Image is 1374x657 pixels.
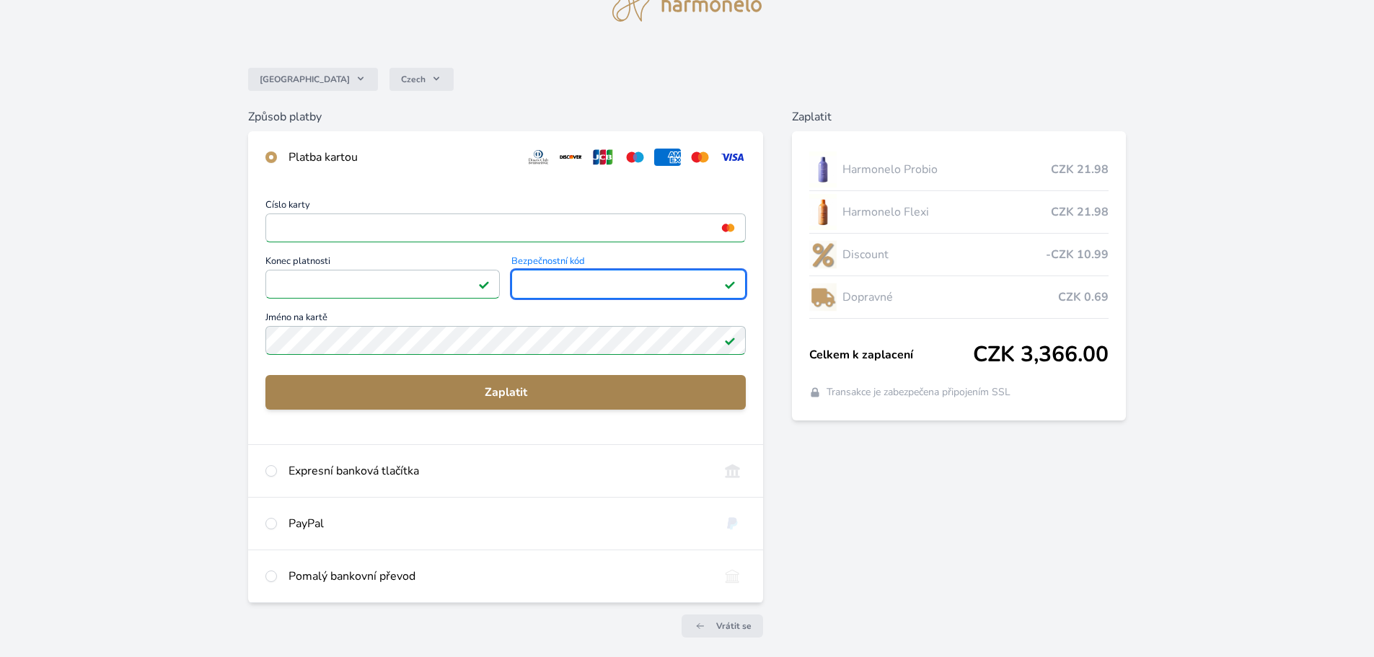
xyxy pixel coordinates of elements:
iframe: Iframe pro datum vypršení platnosti [272,274,493,294]
span: Transakce je zabezpečena připojením SSL [827,385,1010,400]
span: CZK 3,366.00 [973,342,1109,368]
img: discount-lo.png [809,237,837,273]
img: Platné pole [478,278,490,290]
img: maestro.svg [622,149,648,166]
button: Czech [389,68,454,91]
div: Pomalý bankovní převod [289,568,708,585]
img: visa.svg [719,149,746,166]
img: jcb.svg [590,149,617,166]
a: Vrátit se [682,614,763,638]
span: Číslo karty [265,200,746,213]
img: Platné pole [724,335,736,346]
span: [GEOGRAPHIC_DATA] [260,74,350,85]
span: Harmonelo Flexi [842,203,1051,221]
span: CZK 21.98 [1051,203,1109,221]
h6: Způsob platby [248,108,763,125]
img: mc.svg [687,149,713,166]
input: Jméno na kartěPlatné pole [265,326,746,355]
img: delivery-lo.png [809,279,837,315]
span: CZK 21.98 [1051,161,1109,178]
img: CLEAN_FLEXI_se_stinem_x-hi_(1)-lo.jpg [809,194,837,230]
span: Bezpečnostní kód [511,257,746,270]
img: diners.svg [525,149,552,166]
button: Zaplatit [265,375,746,410]
img: bankTransfer_IBAN.svg [719,568,746,585]
h6: Zaplatit [792,108,1126,125]
iframe: Iframe pro bezpečnostní kód [518,274,739,294]
span: Celkem k zaplacení [809,346,973,363]
span: -CZK 10.99 [1046,246,1109,263]
img: paypal.svg [719,515,746,532]
img: amex.svg [654,149,681,166]
span: CZK 0.69 [1058,288,1109,306]
img: mc [718,221,738,234]
span: Czech [401,74,426,85]
img: Platné pole [724,278,736,290]
span: Konec platnosti [265,257,500,270]
img: onlineBanking_CZ.svg [719,462,746,480]
span: Zaplatit [277,384,734,401]
div: PayPal [289,515,708,532]
div: Platba kartou [289,149,514,166]
img: CLEAN_PROBIO_se_stinem_x-lo.jpg [809,151,837,188]
img: discover.svg [558,149,584,166]
div: Expresní banková tlačítka [289,462,708,480]
iframe: Iframe pro číslo karty [272,218,739,238]
span: Discount [842,246,1046,263]
span: Harmonelo Probio [842,161,1051,178]
span: Dopravné [842,288,1058,306]
span: Vrátit se [716,620,752,632]
button: [GEOGRAPHIC_DATA] [248,68,378,91]
span: Jméno na kartě [265,313,746,326]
